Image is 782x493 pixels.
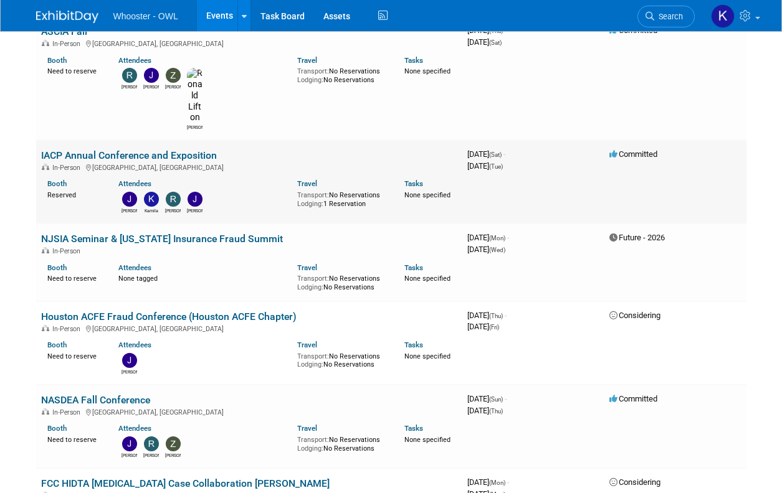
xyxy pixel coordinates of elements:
img: In-Person Event [42,40,49,46]
div: James Justus [122,368,137,375]
a: Booth [47,340,67,349]
a: Travel [297,340,317,349]
span: Whooster - OWL [113,11,178,21]
div: Julia Haber [122,207,137,214]
span: - [505,394,507,403]
a: Attendees [118,179,151,188]
div: Need to reserve [47,433,100,444]
span: (Sun) [489,396,503,403]
span: None specified [404,275,451,283]
span: (Thu) [489,312,503,319]
a: Booth [47,56,67,65]
img: Zach Artz [166,436,181,451]
a: Attendees [118,340,151,349]
a: Tasks [404,424,423,433]
span: (Tue) [489,163,503,170]
span: Transport: [297,275,329,283]
span: None specified [404,436,451,444]
span: - [503,149,505,159]
span: (Mon) [489,235,505,242]
span: [DATE] [467,161,503,171]
div: James Justus [143,83,159,90]
span: [DATE] [467,245,505,254]
img: Kamila Castaneda [711,4,735,28]
span: Committed [609,149,657,159]
img: John Holsinger [188,192,203,207]
a: NJSIA Seminar & [US_STATE] Insurance Fraud Summit [41,233,283,245]
div: None tagged [118,272,288,283]
div: Richard Spradley [165,207,181,214]
div: No Reservations 1 Reservation [297,189,386,208]
span: In-Person [52,247,84,255]
div: Need to reserve [47,65,100,76]
div: No Reservations No Reservations [297,350,386,369]
div: Kamila Castaneda [143,207,159,214]
span: Lodging: [297,444,323,453]
span: In-Person [52,40,84,48]
span: Transport: [297,67,329,75]
span: - [507,477,509,487]
div: Zach Artz [165,83,181,90]
span: [DATE] [467,406,503,415]
img: Richard Spradley [166,192,181,207]
img: Julia Haber [122,192,137,207]
div: Ronald Lifton [187,123,203,131]
img: Kamila Castaneda [144,192,159,207]
span: [DATE] [467,233,509,242]
div: [GEOGRAPHIC_DATA], [GEOGRAPHIC_DATA] [41,162,457,172]
span: Lodging: [297,200,323,208]
span: Considering [609,311,660,320]
span: (Mon) [489,479,505,486]
span: None specified [404,67,451,75]
span: [DATE] [467,477,509,487]
span: Committed [609,394,657,403]
span: Lodging: [297,76,323,84]
span: Transport: [297,191,329,199]
a: Travel [297,424,317,433]
span: In-Person [52,408,84,416]
img: James Justus [122,436,137,451]
a: Search [637,6,695,27]
a: Tasks [404,179,423,188]
span: Considering [609,477,660,487]
div: Zach Artz [165,451,181,459]
div: No Reservations No Reservations [297,65,386,84]
span: In-Person [52,164,84,172]
div: No Reservations No Reservations [297,272,386,291]
img: In-Person Event [42,164,49,170]
a: Attendees [118,424,151,433]
span: In-Person [52,325,84,333]
div: Richard Spradley [122,83,137,90]
a: IACP Annual Conference and Exposition [41,149,217,161]
span: - [505,311,507,320]
img: In-Person Event [42,247,49,253]
div: No Reservations No Reservations [297,433,386,453]
img: In-Person Event [42,325,49,331]
div: Reserved [47,189,100,200]
img: In-Person Event [42,408,49,415]
span: None specified [404,191,451,199]
div: James Justus [122,451,137,459]
span: Future - 2026 [609,233,665,242]
a: Attendees [118,263,151,272]
span: Transport: [297,352,329,360]
a: Houston ACFE Fraud Conference (Houston ACFE Chapter) [41,311,297,322]
span: [DATE] [467,37,502,47]
span: (Fri) [489,324,499,331]
span: (Sat) [489,151,502,158]
a: Travel [297,56,317,65]
span: [DATE] [467,394,507,403]
span: [DATE] [467,149,505,159]
a: Travel [297,263,317,272]
span: Search [654,12,683,21]
a: Booth [47,263,67,272]
span: Transport: [297,436,329,444]
div: Need to reserve [47,350,100,361]
img: Zach Artz [166,68,181,83]
span: Lodging: [297,283,323,291]
div: [GEOGRAPHIC_DATA], [GEOGRAPHIC_DATA] [41,38,457,48]
div: [GEOGRAPHIC_DATA], [GEOGRAPHIC_DATA] [41,323,457,333]
img: James Justus [122,353,137,368]
div: John Holsinger [187,207,203,214]
div: Robert Dugan [143,451,159,459]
